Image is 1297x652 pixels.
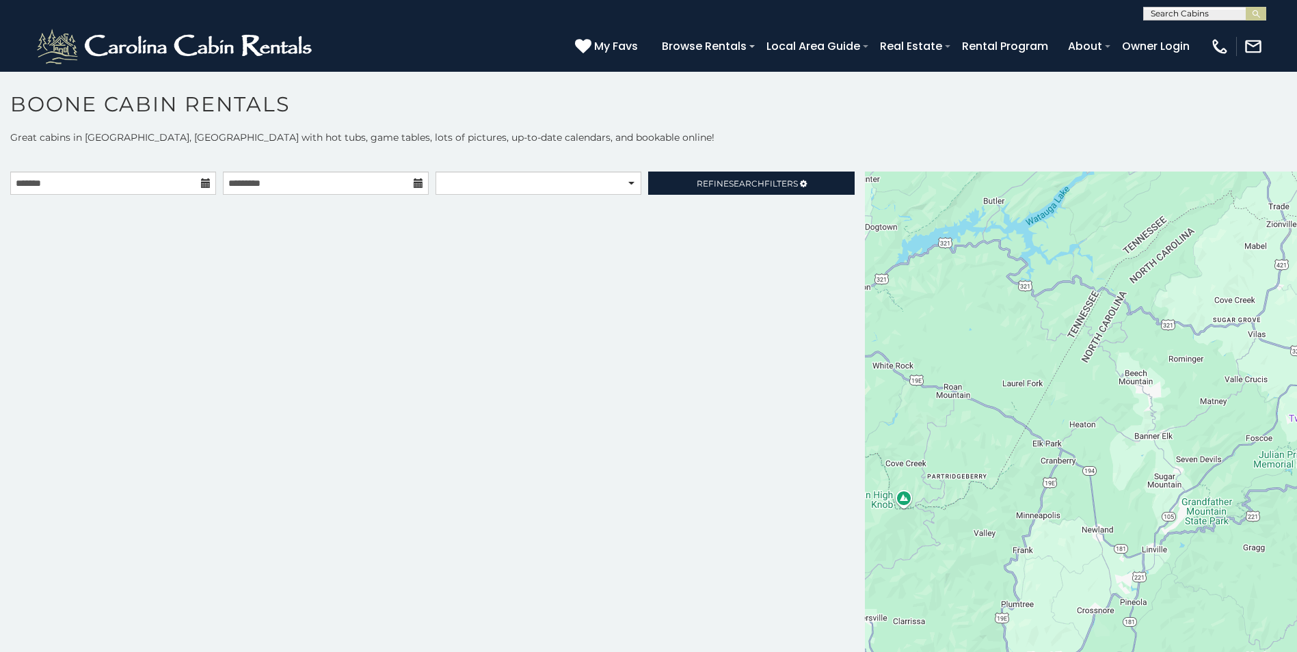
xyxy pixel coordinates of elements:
a: About [1061,34,1109,58]
span: Refine Filters [697,178,798,189]
a: Local Area Guide [760,34,867,58]
img: White-1-2.png [34,26,318,67]
a: My Favs [575,38,641,55]
span: Search [729,178,764,189]
img: phone-regular-white.png [1210,37,1229,56]
a: RefineSearchFilters [648,172,854,195]
img: mail-regular-white.png [1244,37,1263,56]
span: My Favs [594,38,638,55]
a: Rental Program [955,34,1055,58]
a: Owner Login [1115,34,1196,58]
a: Real Estate [873,34,949,58]
a: Browse Rentals [655,34,753,58]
